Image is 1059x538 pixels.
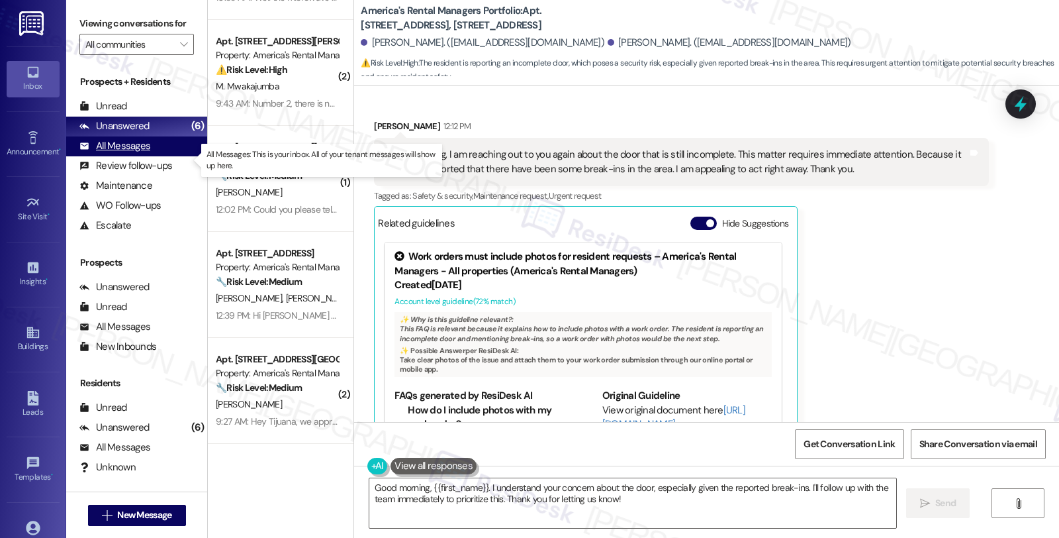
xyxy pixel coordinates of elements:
[361,58,418,68] strong: ⚠️ Risk Level: High
[85,34,173,55] input: All communities
[911,429,1046,459] button: Share Conversation via email
[79,13,194,34] label: Viewing conversations for
[361,36,604,50] div: [PERSON_NAME]. ([EMAIL_ADDRESS][DOMAIN_NAME])
[374,186,988,205] div: Tagged as:
[19,11,46,36] img: ResiDesk Logo
[394,250,772,278] div: Work orders must include photos for resident requests – America's Rental Managers - All propertie...
[79,119,150,133] div: Unanswered
[378,217,455,236] div: Related guidelines
[374,119,988,138] div: [PERSON_NAME]
[216,366,338,380] div: Property: America's Rental Managers Portfolio
[216,292,286,304] span: [PERSON_NAME]
[935,496,956,510] span: Send
[385,148,967,176] div: Good morning, I am reaching out to you again about the door that is still incomplete. This matter...
[400,346,766,355] div: ✨ Possible Answer per ResiDesk AI:
[369,478,896,528] textarea: Good morning, {{first_name}}. I understand your concern about the door, especially given the repo...
[216,186,282,198] span: [PERSON_NAME]
[51,470,53,480] span: •
[216,140,338,154] div: Apt. [STREET_ADDRESS][PERSON_NAME], [STREET_ADDRESS][PERSON_NAME]
[412,190,473,201] span: Safety & security ,
[1013,498,1023,509] i: 
[216,64,287,76] strong: ⚠️ Risk Level: High
[216,170,302,182] strong: 🔧 Risk Level: Medium
[216,382,302,394] strong: 🔧 Risk Level: Medium
[66,376,207,390] div: Residents
[906,488,970,518] button: Send
[59,145,61,154] span: •
[188,116,208,136] div: (6)
[79,320,150,334] div: All Messages
[7,256,60,292] a: Insights •
[216,276,302,288] strong: 🔧 Risk Level: Medium
[88,505,186,526] button: New Message
[394,312,772,377] div: This FAQ is relevant because it explains how to include photos with a work order. The resident is...
[216,352,338,366] div: Apt. [STREET_ADDRESS][GEOGRAPHIC_DATA][STREET_ADDRESS]
[920,498,930,509] i: 
[400,315,766,324] div: ✨ Why is this guideline relevant?:
[394,389,532,402] b: FAQs generated by ResiDesk AI
[361,56,1059,85] span: : The resident is reporting an incomplete door, which poses a security risk, especially given rep...
[919,437,1037,451] span: Share Conversation via email
[216,80,279,92] span: M. Mwakajumba
[79,139,150,153] div: All Messages
[216,34,338,48] div: Apt. [STREET_ADDRESS][PERSON_NAME], [STREET_ADDRESS][PERSON_NAME]
[549,190,602,201] span: Urgent request
[216,203,514,215] div: 12:02 PM: Could you please tell me what is involved with the renewal process?
[7,452,60,488] a: Templates •
[795,429,903,459] button: Get Conversation Link
[79,179,152,193] div: Maintenance
[79,460,136,474] div: Unknown
[102,510,112,521] i: 
[79,401,127,415] div: Unread
[48,210,50,219] span: •
[7,321,60,357] a: Buildings
[602,403,772,432] div: View original document here
[79,99,127,113] div: Unread
[7,61,60,97] a: Inbox
[216,415,735,427] div: 9:27 AM: Hey Tijuana, we appreciate your text! We'll be back at 11AM to help you out. If this is ...
[440,119,471,133] div: 12:12 PM
[216,398,282,410] span: [PERSON_NAME]
[473,190,549,201] span: Maintenance request ,
[602,403,745,431] a: [URL][DOMAIN_NAME]…
[66,75,207,89] div: Prospects + Residents
[216,246,338,260] div: Apt. [STREET_ADDRESS]
[394,278,772,292] div: Created [DATE]
[216,48,338,62] div: Property: America's Rental Managers Portfolio
[117,508,171,522] span: New Message
[400,355,753,374] span: Take clear photos of the issue and attach them to your work order submission through our online p...
[7,387,60,423] a: Leads
[79,280,150,294] div: Unanswered
[286,292,352,304] span: [PERSON_NAME]
[216,309,839,321] div: 12:39 PM: Hi [PERSON_NAME] and [PERSON_NAME]! I'm glad to hear the wall has been covered. Have yo...
[79,340,156,354] div: New Inbounds
[722,217,789,231] label: Hide Suggestions
[79,159,172,173] div: Review follow-ups
[216,97,1001,109] div: 9:43 AM: Number 2, there is no power in the kitchen and dinning Even the microwave is not working...
[79,300,127,314] div: Unread
[608,36,851,50] div: [PERSON_NAME]. ([EMAIL_ADDRESS][DOMAIN_NAME])
[216,260,338,274] div: Property: America's Rental Managers Portfolio
[79,441,150,455] div: All Messages
[804,437,895,451] span: Get Conversation Link
[79,199,161,213] div: WO Follow-ups
[408,403,565,432] li: How do I include photos with my work order?
[602,389,680,402] b: Original Guideline
[361,4,625,32] b: America's Rental Managers Portfolio: Apt. [STREET_ADDRESS], [STREET_ADDRESS]
[79,219,131,233] div: Escalate
[66,256,207,270] div: Prospects
[207,149,437,172] p: All Messages: This is your inbox. All of your tenant messages will show up here.
[394,295,772,309] div: Account level guideline ( 72 % match)
[79,421,150,435] div: Unanswered
[46,275,48,284] span: •
[188,417,208,438] div: (6)
[7,191,60,227] a: Site Visit •
[180,39,187,50] i: 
